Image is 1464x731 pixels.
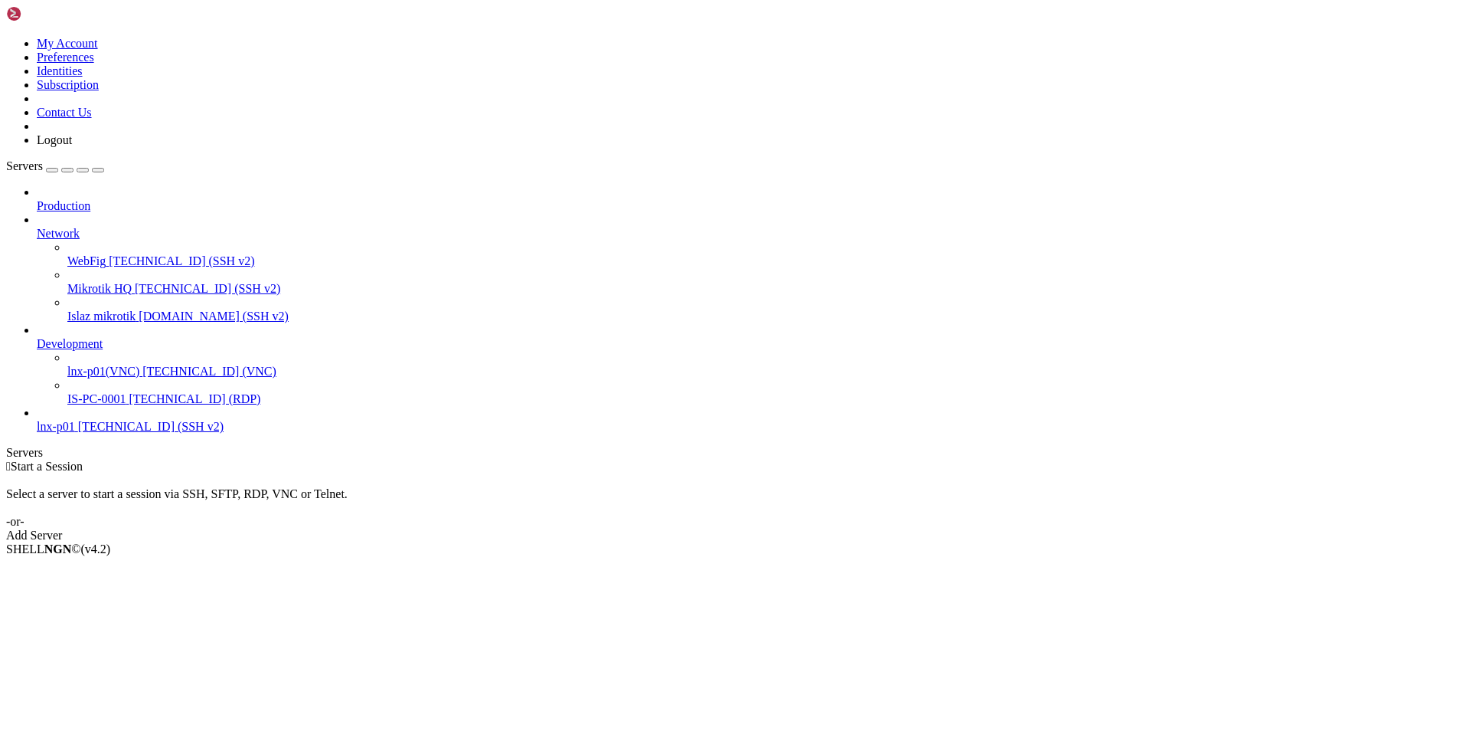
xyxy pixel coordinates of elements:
[37,337,103,350] span: Development
[67,254,1458,268] a: WebFig [TECHNICAL_ID] (SSH v2)
[37,406,1458,434] li: lnx-p01 [TECHNICAL_ID] (SSH v2)
[37,199,1458,213] a: Production
[6,6,94,21] img: Shellngn
[6,159,104,172] a: Servers
[37,323,1458,406] li: Development
[6,543,110,556] span: SHELL ©
[67,379,1458,406] li: IS-PC-0001 [TECHNICAL_ID] (RDP)
[81,543,111,556] span: 4.2.0
[109,254,254,267] span: [TECHNICAL_ID] (SSH v2)
[67,310,136,323] span: Islaz mikrotik
[37,78,99,91] a: Subscription
[67,351,1458,379] li: lnx-p01(VNC) [TECHNICAL_ID] (VNC)
[37,227,1458,241] a: Network
[37,213,1458,323] li: Network
[139,310,289,323] span: [DOMAIN_NAME] (SSH v2)
[67,392,1458,406] a: IS-PC-0001 [TECHNICAL_ID] (RDP)
[37,37,98,50] a: My Account
[78,420,224,433] span: [TECHNICAL_ID] (SSH v2)
[37,337,1458,351] a: Development
[6,159,43,172] span: Servers
[11,460,83,473] span: Start a Session
[37,199,90,212] span: Production
[67,254,106,267] span: WebFig
[67,392,126,405] span: IS-PC-0001
[67,268,1458,296] li: Mikrotik HQ [TECHNICAL_ID] (SSH v2)
[37,185,1458,213] li: Production
[37,64,83,77] a: Identities
[6,474,1458,529] div: Select a server to start a session via SSH, SFTP, RDP, VNC or Telnet. -or-
[67,282,1458,296] a: Mikrotik HQ [TECHNICAL_ID] (SSH v2)
[6,446,1458,460] div: Servers
[37,51,94,64] a: Preferences
[142,365,276,378] span: [TECHNICAL_ID] (VNC)
[67,365,139,378] span: lnx-p01(VNC)
[6,460,11,473] span: 
[67,241,1458,268] li: WebFig [TECHNICAL_ID] (SSH v2)
[37,227,80,240] span: Network
[67,296,1458,323] li: Islaz mikrotik [DOMAIN_NAME] (SSH v2)
[37,106,92,119] a: Contact Us
[67,310,1458,323] a: Islaz mikrotik [DOMAIN_NAME] (SSH v2)
[129,392,260,405] span: [TECHNICAL_ID] (RDP)
[37,420,75,433] span: lnx-p01
[37,420,1458,434] a: lnx-p01 [TECHNICAL_ID] (SSH v2)
[67,282,132,295] span: Mikrotik HQ
[135,282,280,295] span: [TECHNICAL_ID] (SSH v2)
[37,133,72,146] a: Logout
[6,529,1458,543] div: Add Server
[44,543,72,556] b: NGN
[67,365,1458,379] a: lnx-p01(VNC) [TECHNICAL_ID] (VNC)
